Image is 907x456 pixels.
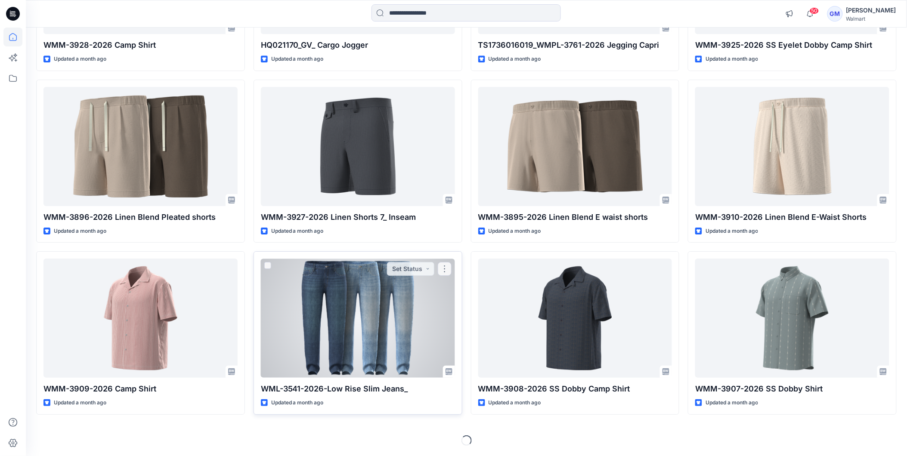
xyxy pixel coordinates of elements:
[706,227,758,236] p: Updated a month ago
[54,398,106,407] p: Updated a month ago
[261,211,455,223] p: WMM-3927-2026 Linen Shorts 7_ Inseam
[478,211,672,223] p: WMM-3895-2026 Linen Blend E waist shorts
[43,259,238,378] a: WMM-3909-2026 Camp Shirt
[810,7,819,14] span: 50
[846,5,896,15] div: [PERSON_NAME]
[261,383,455,395] p: WML-3541-2026-Low Rise Slim Jeans_
[478,87,672,206] a: WMM-3895-2026 Linen Blend E waist shorts
[489,398,541,407] p: Updated a month ago
[271,55,324,64] p: Updated a month ago
[706,398,758,407] p: Updated a month ago
[43,211,238,223] p: WMM-3896-2026 Linen Blend Pleated shorts
[261,259,455,378] a: WML-3541-2026-Low Rise Slim Jeans_
[846,15,896,22] div: Walmart
[695,383,889,395] p: WMM-3907-2026 SS Dobby Shirt
[261,39,455,51] p: HQ021170_GV_ Cargo Jogger
[827,6,843,22] div: GM
[695,39,889,51] p: WMM-3925-2026 SS Eyelet Dobby Camp Shirt
[695,259,889,378] a: WMM-3907-2026 SS Dobby Shirt
[43,87,238,206] a: WMM-3896-2026 Linen Blend Pleated shorts
[695,87,889,206] a: WMM-3910-2026 Linen Blend E-Waist Shorts
[489,227,541,236] p: Updated a month ago
[478,383,672,395] p: WMM-3908-2026 SS Dobby Camp Shirt
[261,87,455,206] a: WMM-3927-2026 Linen Shorts 7_ Inseam
[478,39,672,51] p: TS1736016019_WMPL-3761-2026 Jegging Capri
[54,55,106,64] p: Updated a month ago
[478,259,672,378] a: WMM-3908-2026 SS Dobby Camp Shirt
[489,55,541,64] p: Updated a month ago
[43,383,238,395] p: WMM-3909-2026 Camp Shirt
[54,227,106,236] p: Updated a month ago
[43,39,238,51] p: WMM-3928-2026 Camp Shirt
[271,398,324,407] p: Updated a month ago
[271,227,324,236] p: Updated a month ago
[695,211,889,223] p: WMM-3910-2026 Linen Blend E-Waist Shorts
[706,55,758,64] p: Updated a month ago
